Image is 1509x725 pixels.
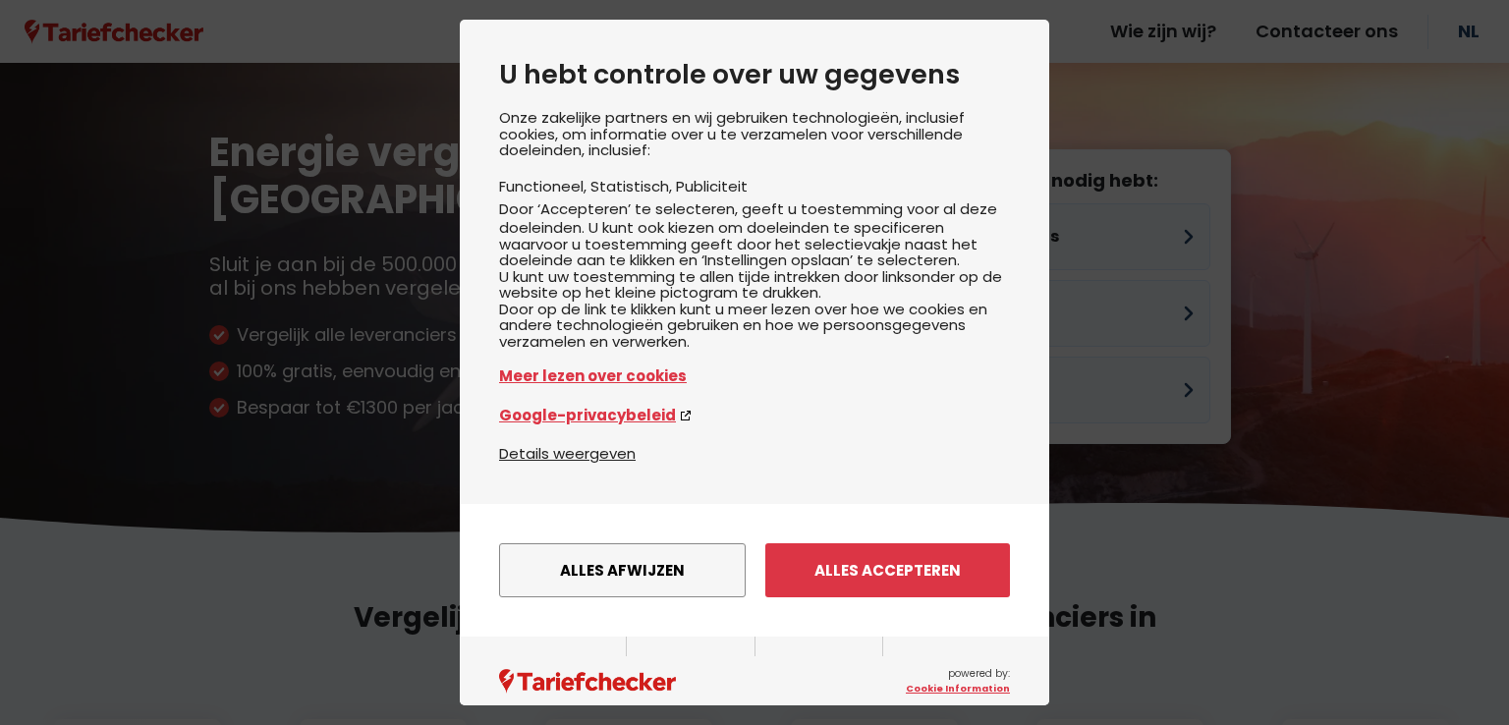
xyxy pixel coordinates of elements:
li: Functioneel [499,176,590,196]
button: Alles accepteren [765,543,1010,597]
button: Details weergeven [499,442,636,465]
li: Statistisch [590,176,676,196]
div: menu [460,504,1049,637]
div: Onze zakelijke partners en wij gebruiken technologieën, inclusief cookies, om informatie over u t... [499,110,1010,442]
li: Publiciteit [676,176,748,196]
a: Google-privacybeleid [499,404,1010,426]
button: Alles afwijzen [499,543,746,597]
a: Meer lezen over cookies [499,364,1010,387]
h2: U hebt controle over uw gegevens [499,59,1010,90]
